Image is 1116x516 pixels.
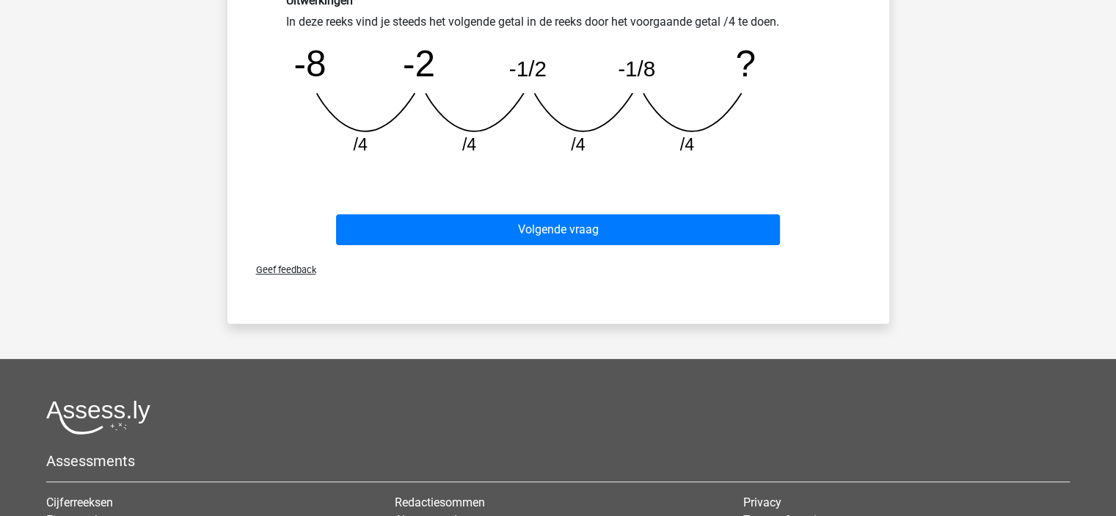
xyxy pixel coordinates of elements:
[679,135,693,154] tspan: /4
[395,495,485,509] a: Redactiesommen
[743,495,781,509] a: Privacy
[244,264,316,275] span: Geef feedback
[293,43,326,84] tspan: -8
[336,214,780,245] button: Volgende vraag
[462,135,475,154] tspan: /4
[735,43,756,84] tspan: ?
[402,43,434,84] tspan: -2
[46,495,113,509] a: Cijferreeksen
[46,400,150,435] img: Assessly logo
[353,135,367,154] tspan: /4
[508,57,546,81] tspan: -1/2
[46,452,1070,470] h5: Assessments
[571,135,585,154] tspan: /4
[618,57,655,81] tspan: -1/8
